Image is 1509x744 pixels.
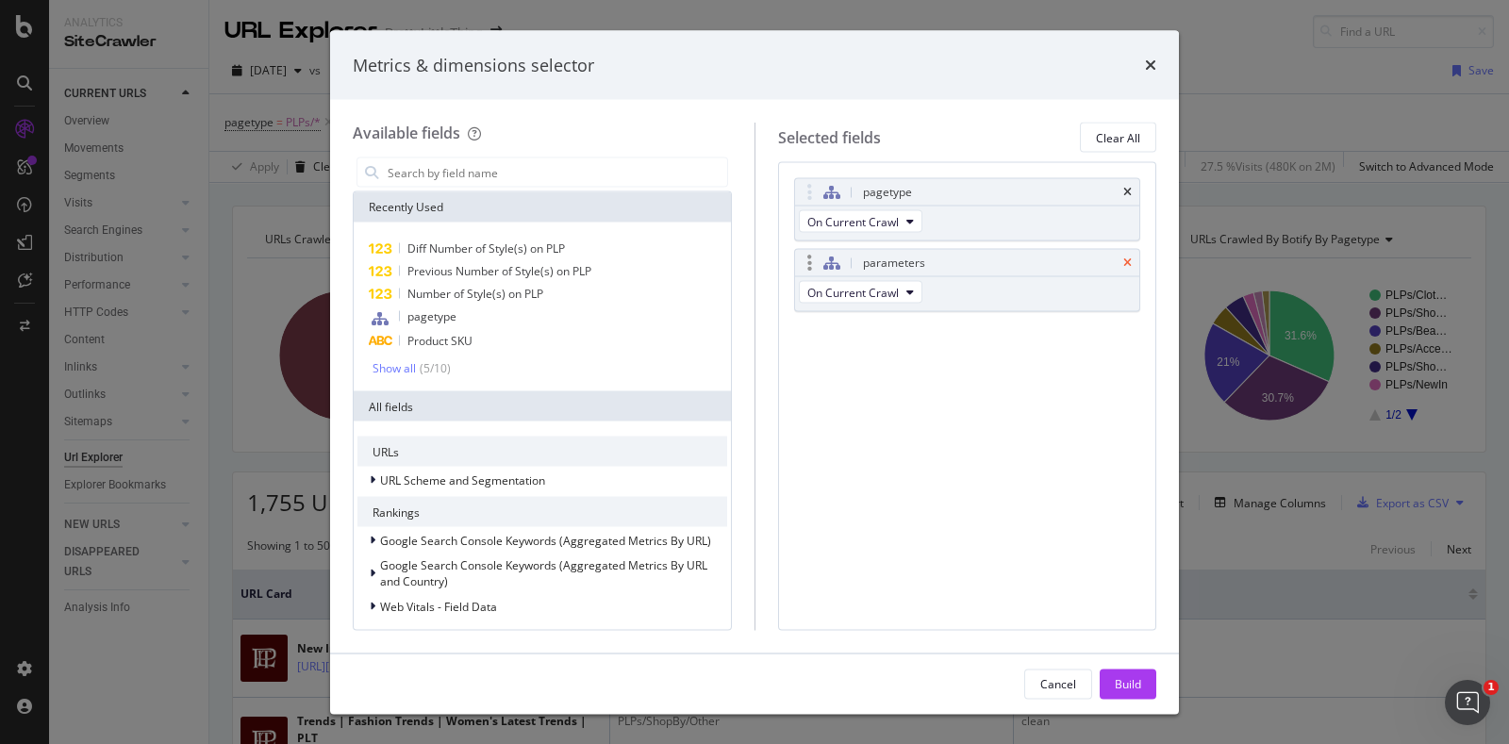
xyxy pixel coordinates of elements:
span: On Current Crawl [807,284,899,300]
span: Diff Number of Style(s) on PLP [407,240,565,256]
div: pagetypetimesOn Current Crawl [794,178,1141,241]
span: 1 [1484,680,1499,695]
span: Number of Style(s) on PLP [407,286,543,302]
span: Web Vitals - Field Data [380,598,497,614]
span: Product SKU [407,333,473,349]
div: times [1123,187,1132,198]
div: modal [330,30,1179,714]
div: parameters [863,254,925,273]
button: On Current Crawl [799,210,922,233]
div: Show all [373,361,416,374]
span: pagetype [407,308,456,324]
div: ( 5 / 10 ) [416,360,451,376]
div: times [1145,53,1156,77]
div: All fields [354,391,731,422]
div: Selected fields [778,126,881,148]
div: Recently Used [354,192,731,223]
div: parameterstimesOn Current Crawl [794,249,1141,312]
div: Available fields [353,123,460,143]
div: times [1123,257,1132,269]
button: On Current Crawl [799,281,922,304]
div: Build [1115,675,1141,691]
button: Build [1100,669,1156,699]
iframe: Intercom live chat [1445,680,1490,725]
button: Clear All [1080,123,1156,153]
div: Cancel [1040,675,1076,691]
input: Search by field name [386,158,727,187]
span: On Current Crawl [807,213,899,229]
div: pagetype [863,183,912,202]
span: Previous Number of Style(s) on PLP [407,263,591,279]
span: URL Scheme and Segmentation [380,471,545,488]
span: Google Search Console Keywords (Aggregated Metrics By URL) [380,532,711,548]
div: URLs [357,437,727,467]
div: Clear All [1096,129,1140,145]
span: Visits (Analytics) [380,628,465,644]
div: Metrics & dimensions selector [353,53,594,77]
span: Google Search Console Keywords (Aggregated Metrics By URL and Country) [380,557,707,589]
button: Cancel [1024,669,1092,699]
div: Rankings [357,497,727,527]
